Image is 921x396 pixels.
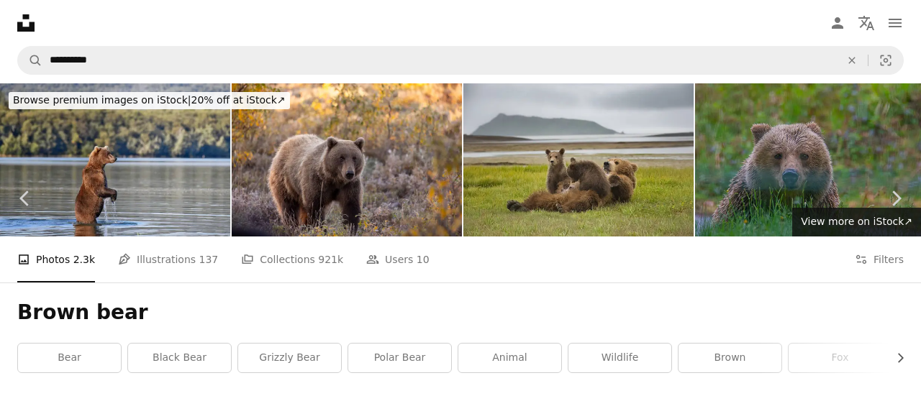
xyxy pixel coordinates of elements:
button: Filters [855,236,904,282]
span: 10 [417,252,430,267]
button: Clear [836,47,868,74]
img: Two brown bear cubs suckling from their mother [463,83,694,236]
button: Visual search [868,47,903,74]
img: Grizzly Bear in Denali National Park Alaska in Autumn [232,83,462,236]
a: Illustrations 137 [118,236,218,282]
a: Next [871,129,921,267]
a: wildlife [568,344,671,372]
span: 137 [199,252,219,267]
span: Browse premium images on iStock | [13,94,191,106]
button: Search Unsplash [18,47,42,74]
a: black bear [128,344,231,372]
div: 20% off at iStock ↗ [9,92,290,109]
button: Language [852,9,881,37]
h1: Brown bear [17,300,904,326]
span: View more on iStock ↗ [801,216,912,227]
a: brown [679,344,781,372]
a: bear [18,344,121,372]
a: Home — Unsplash [17,14,35,32]
a: fox [789,344,891,372]
a: polar bear [348,344,451,372]
button: Menu [881,9,909,37]
a: animal [458,344,561,372]
button: scroll list to the right [887,344,904,372]
a: Log in / Sign up [823,9,852,37]
span: 921k [318,252,343,267]
a: Collections 921k [241,236,343,282]
a: View more on iStock↗ [792,208,921,236]
form: Find visuals sitewide [17,46,904,75]
a: grizzly bear [238,344,341,372]
a: Users 10 [366,236,430,282]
